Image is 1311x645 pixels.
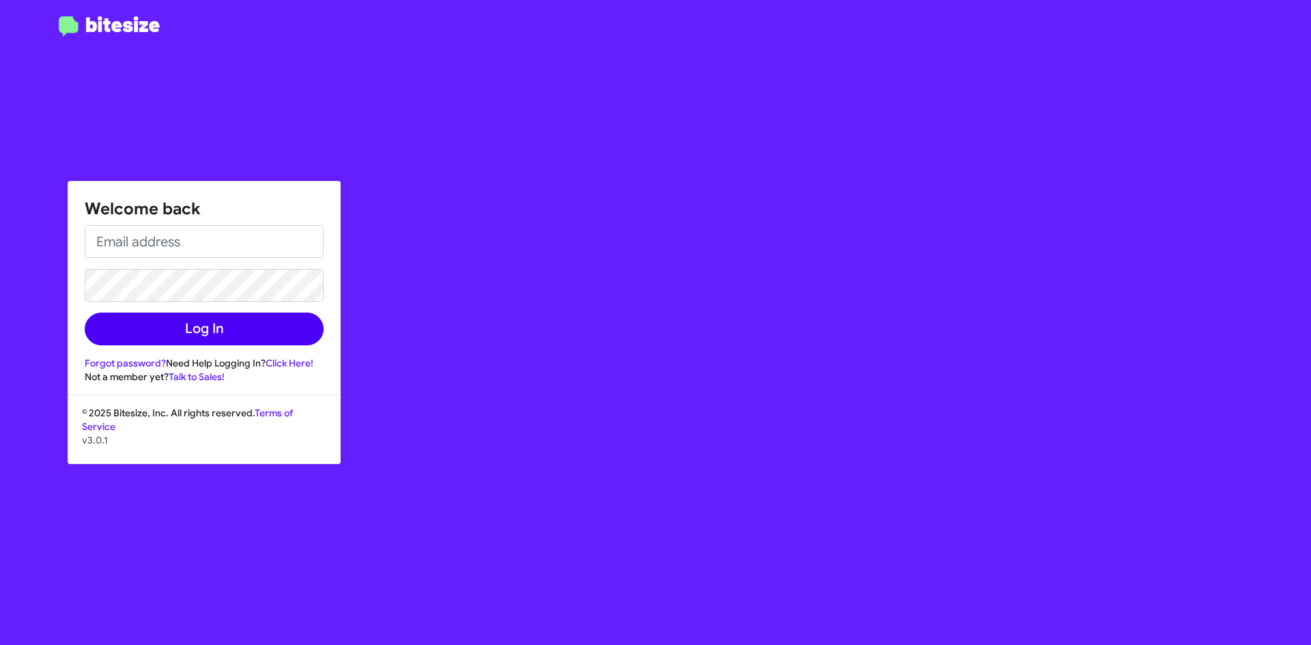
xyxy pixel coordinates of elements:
input: Email address [85,225,324,258]
button: Log In [85,313,324,345]
a: Talk to Sales! [169,371,225,383]
a: Click Here! [266,357,313,369]
p: v3.0.1 [82,433,326,447]
div: Need Help Logging In? [85,356,324,370]
div: Not a member yet? [85,370,324,384]
div: © 2025 Bitesize, Inc. All rights reserved. [68,406,340,463]
h1: Welcome back [85,198,324,220]
a: Forgot password? [85,357,166,369]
